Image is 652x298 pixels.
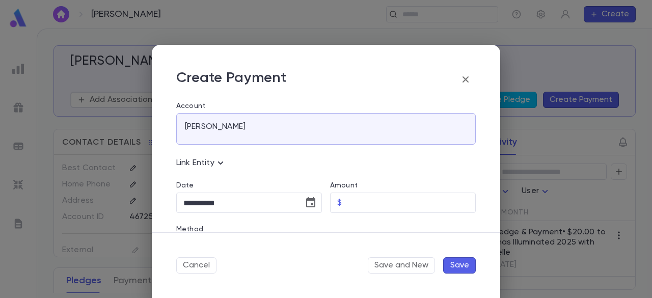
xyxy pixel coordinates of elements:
[176,102,476,110] label: Account
[176,69,286,90] p: Create Payment
[330,181,358,189] label: Amount
[301,193,321,213] button: Choose date, selected date is Oct 5, 2025
[443,257,476,274] button: Save
[337,198,342,208] p: $
[185,122,246,132] p: [PERSON_NAME]
[176,157,227,169] p: Link Entity
[176,225,203,233] label: Method
[176,181,322,189] label: Date
[176,257,216,274] button: Cancel
[368,257,435,274] button: Save and New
